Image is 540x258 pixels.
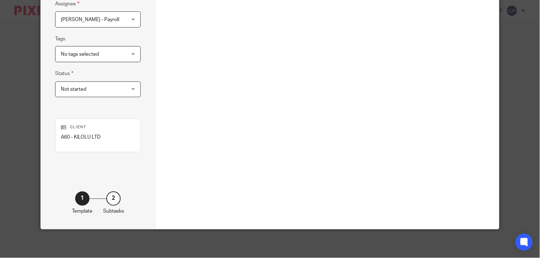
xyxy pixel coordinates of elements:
[55,35,65,43] label: Tags
[61,52,99,57] span: No tags selected
[61,87,86,92] span: Not started
[61,134,135,141] p: A60 - KILOLU LTD
[72,208,92,215] p: Template
[61,17,119,22] span: [PERSON_NAME] - Payroll
[61,124,135,130] p: Client
[103,208,124,215] p: Subtasks
[75,192,90,206] div: 1
[106,192,121,206] div: 2
[55,69,73,78] label: Status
